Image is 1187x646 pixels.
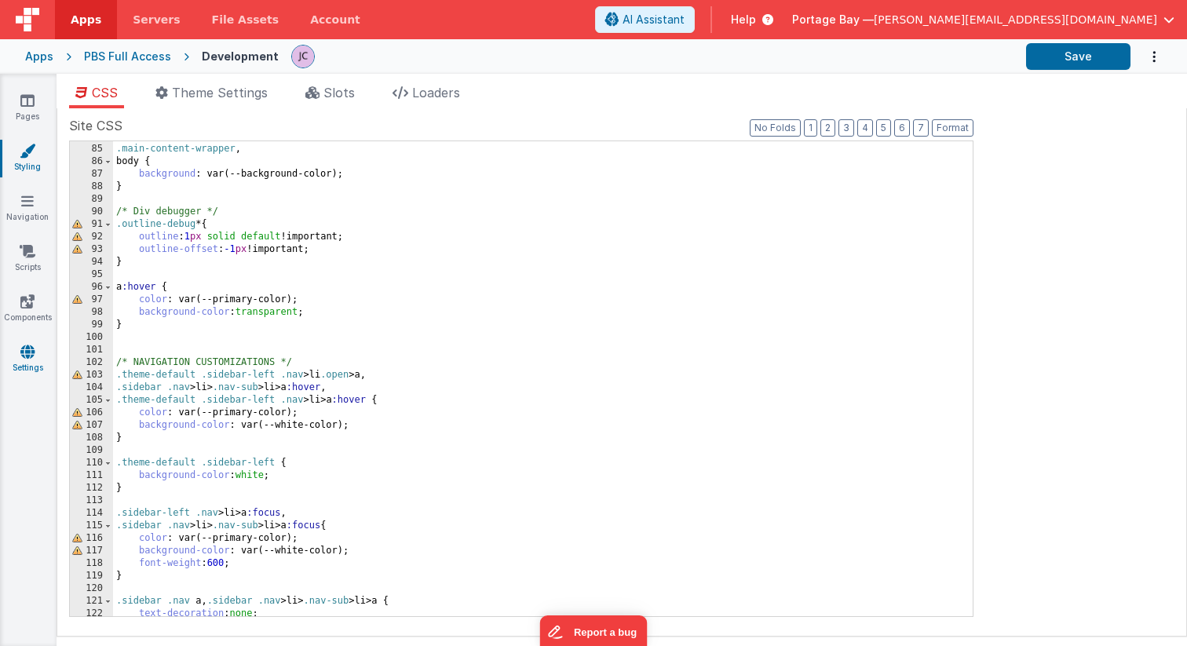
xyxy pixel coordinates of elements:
div: 94 [70,256,113,268]
div: 113 [70,495,113,507]
div: 117 [70,545,113,557]
span: File Assets [212,12,279,27]
img: 5d1ca2343d4fbe88511ed98663e9c5d3 [292,46,314,68]
button: 4 [857,119,873,137]
button: 5 [876,119,891,137]
button: 3 [838,119,854,137]
div: 116 [70,532,113,545]
button: No Folds [750,119,801,137]
div: 118 [70,557,113,570]
div: Development [202,49,279,64]
span: Site CSS [69,116,122,135]
div: 103 [70,369,113,381]
div: 85 [70,143,113,155]
div: 89 [70,193,113,206]
button: 2 [820,119,835,137]
button: Save [1026,43,1130,70]
div: 112 [70,482,113,495]
span: Servers [133,12,180,27]
span: Loaders [412,85,460,100]
div: 98 [70,306,113,319]
span: Help [731,12,756,27]
button: 6 [894,119,910,137]
div: 115 [70,520,113,532]
button: 1 [804,119,817,137]
div: 120 [70,582,113,595]
div: 102 [70,356,113,369]
div: 87 [70,168,113,181]
div: 91 [70,218,113,231]
div: 121 [70,595,113,608]
div: 106 [70,407,113,419]
div: 108 [70,432,113,444]
span: Slots [323,85,355,100]
button: Format [932,119,973,137]
div: 96 [70,281,113,294]
button: AI Assistant [595,6,695,33]
div: 110 [70,457,113,469]
div: 104 [70,381,113,394]
span: Theme Settings [172,85,268,100]
button: Portage Bay — [PERSON_NAME][EMAIL_ADDRESS][DOMAIN_NAME] [792,12,1174,27]
div: PBS Full Access [84,49,171,64]
div: 114 [70,507,113,520]
div: 122 [70,608,113,620]
div: 97 [70,294,113,306]
div: 101 [70,344,113,356]
div: 119 [70,570,113,582]
span: AI Assistant [623,12,685,27]
div: Apps [25,49,53,64]
div: 86 [70,155,113,168]
div: 107 [70,419,113,432]
button: 7 [913,119,929,137]
div: 95 [70,268,113,281]
button: Options [1130,41,1162,73]
div: 99 [70,319,113,331]
div: 90 [70,206,113,218]
div: 109 [70,444,113,457]
div: 88 [70,181,113,193]
div: 93 [70,243,113,256]
div: 100 [70,331,113,344]
span: [PERSON_NAME][EMAIL_ADDRESS][DOMAIN_NAME] [874,12,1157,27]
div: 105 [70,394,113,407]
span: Portage Bay — [792,12,874,27]
div: 111 [70,469,113,482]
span: CSS [92,85,118,100]
div: 92 [70,231,113,243]
span: Apps [71,12,101,27]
